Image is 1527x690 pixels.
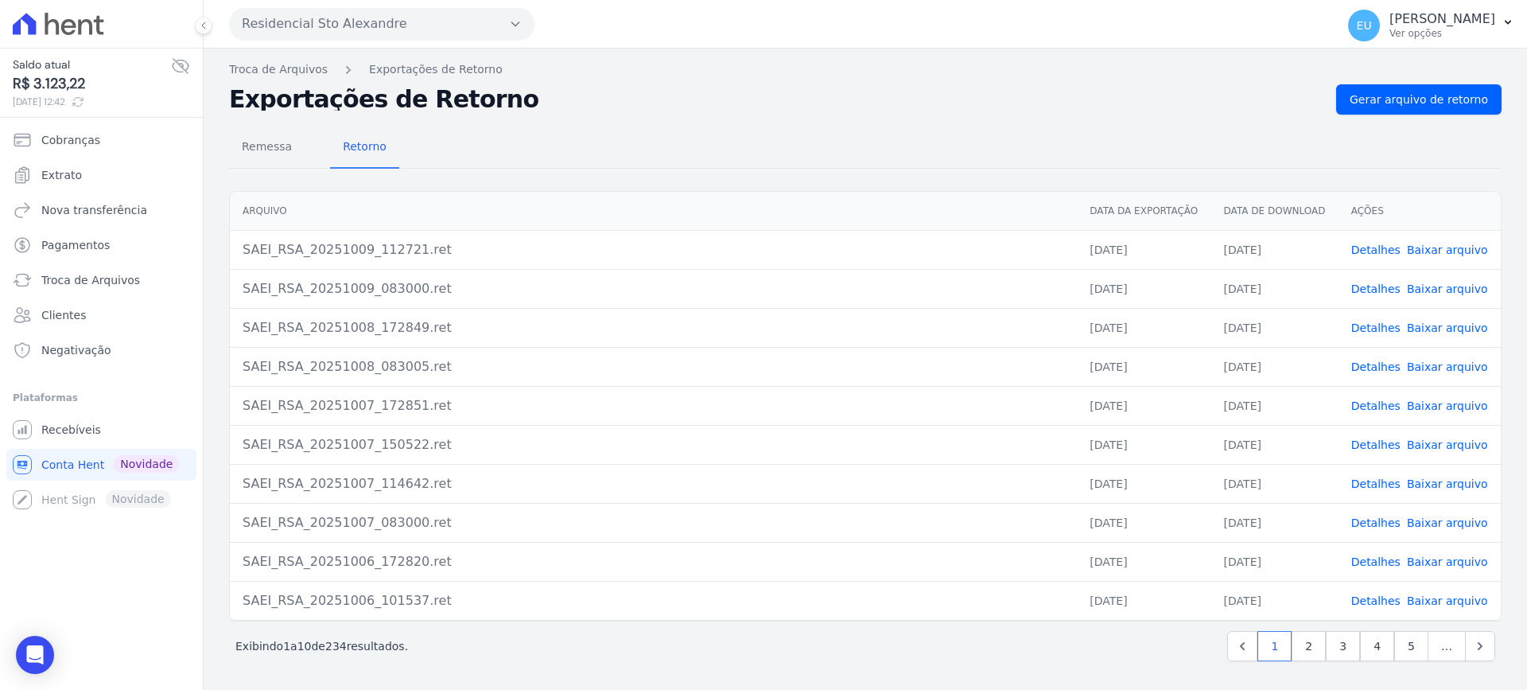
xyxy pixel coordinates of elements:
[1407,556,1488,568] a: Baixar arquivo
[41,132,100,148] span: Cobranças
[1211,192,1339,231] th: Data de Download
[1351,400,1401,412] a: Detalhes
[114,455,179,473] span: Novidade
[229,127,305,169] a: Remessa
[1326,631,1360,661] a: 3
[1389,11,1495,27] p: [PERSON_NAME]
[13,388,190,407] div: Plataformas
[229,8,534,40] button: Residencial Sto Alexandre
[1407,478,1488,490] a: Baixar arquivo
[243,435,1064,454] div: SAEI_RSA_20251007_150522.ret
[1407,244,1488,256] a: Baixar arquivo
[1211,308,1339,347] td: [DATE]
[1407,361,1488,373] a: Baixar arquivo
[229,61,328,78] a: Troca de Arquivos
[1211,347,1339,386] td: [DATE]
[6,264,196,296] a: Troca de Arquivos
[6,124,196,156] a: Cobranças
[41,202,147,218] span: Nova transferência
[1351,556,1401,568] a: Detalhes
[1339,192,1501,231] th: Ações
[1351,517,1401,529] a: Detalhes
[16,636,54,674] div: Open Intercom Messenger
[1351,439,1401,451] a: Detalhes
[1351,244,1401,256] a: Detalhes
[1211,230,1339,269] td: [DATE]
[1077,542,1210,581] td: [DATE]
[13,95,171,109] span: [DATE] 12:42
[243,513,1064,532] div: SAEI_RSA_20251007_083000.ret
[1077,464,1210,503] td: [DATE]
[6,229,196,261] a: Pagamentos
[6,159,196,191] a: Extrato
[1351,478,1401,490] a: Detalhes
[243,396,1064,415] div: SAEI_RSA_20251007_172851.ret
[1211,503,1339,542] td: [DATE]
[243,357,1064,376] div: SAEI_RSA_20251008_083005.ret
[333,131,396,162] span: Retorno
[229,61,1502,78] nav: Breadcrumb
[6,449,196,481] a: Conta Hent Novidade
[1336,84,1502,115] a: Gerar arquivo de retorno
[41,422,101,438] span: Recebíveis
[1211,269,1339,308] td: [DATE]
[13,73,171,95] span: R$ 3.123,22
[41,342,111,358] span: Negativação
[41,457,104,473] span: Conta Hent
[1077,347,1210,386] td: [DATE]
[1407,517,1488,529] a: Baixar arquivo
[1227,631,1257,661] a: Previous
[1389,27,1495,40] p: Ver opções
[1077,503,1210,542] td: [DATE]
[1407,439,1488,451] a: Baixar arquivo
[1077,269,1210,308] td: [DATE]
[1335,3,1527,48] button: EU [PERSON_NAME] Ver opções
[1257,631,1292,661] a: 1
[6,414,196,446] a: Recebíveis
[1407,400,1488,412] a: Baixar arquivo
[1351,322,1401,334] a: Detalhes
[41,237,110,253] span: Pagamentos
[243,279,1064,298] div: SAEI_RSA_20251009_083000.ret
[1292,631,1326,661] a: 2
[1394,631,1428,661] a: 5
[283,640,290,653] span: 1
[1077,386,1210,425] td: [DATE]
[1211,581,1339,620] td: [DATE]
[1465,631,1495,661] a: Next
[6,334,196,366] a: Negativação
[235,638,408,654] p: Exibindo a de resultados.
[230,192,1077,231] th: Arquivo
[41,167,82,183] span: Extrato
[1211,386,1339,425] td: [DATE]
[13,124,190,516] nav: Sidebar
[243,552,1064,571] div: SAEI_RSA_20251006_172820.ret
[243,474,1064,493] div: SAEI_RSA_20251007_114642.ret
[1407,594,1488,607] a: Baixar arquivo
[1211,542,1339,581] td: [DATE]
[1350,92,1488,107] span: Gerar arquivo de retorno
[1077,308,1210,347] td: [DATE]
[41,272,140,288] span: Troca de Arquivos
[1077,230,1210,269] td: [DATE]
[1351,594,1401,607] a: Detalhes
[1351,283,1401,295] a: Detalhes
[13,57,171,73] span: Saldo atual
[41,307,86,323] span: Clientes
[1077,425,1210,464] td: [DATE]
[1357,20,1372,31] span: EU
[1407,283,1488,295] a: Baixar arquivo
[297,640,312,653] span: 10
[243,591,1064,610] div: SAEI_RSA_20251006_101537.ret
[1351,361,1401,373] a: Detalhes
[1211,425,1339,464] td: [DATE]
[1211,464,1339,503] td: [DATE]
[1407,322,1488,334] a: Baixar arquivo
[232,131,301,162] span: Remessa
[1077,581,1210,620] td: [DATE]
[243,318,1064,337] div: SAEI_RSA_20251008_172849.ret
[1360,631,1394,661] a: 4
[229,88,1323,111] h2: Exportações de Retorno
[1077,192,1210,231] th: Data da Exportação
[369,61,503,78] a: Exportações de Retorno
